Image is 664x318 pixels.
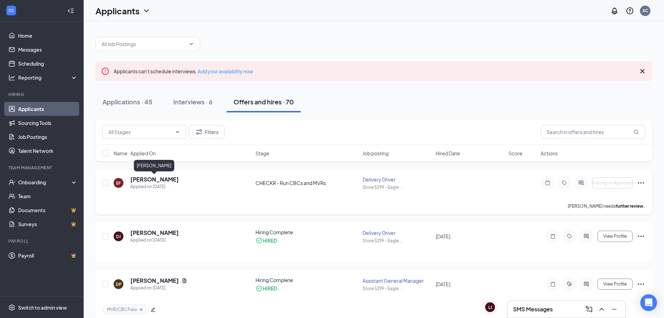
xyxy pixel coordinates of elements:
span: MVR/CBC Pass [107,306,137,312]
button: ChevronUp [596,304,607,315]
div: Offers and hires · 70 [234,97,294,106]
div: Interviews · 6 [173,97,213,106]
svg: ChevronDown [189,41,194,47]
input: All Job Postings [101,40,186,48]
svg: CheckmarkCircle [255,285,262,292]
p: [PERSON_NAME] needs [568,203,645,209]
a: Scheduling [18,57,78,71]
span: [DATE] [436,281,450,287]
span: Hired Date [436,150,460,157]
div: Hiring Complete [255,276,359,283]
svg: Notifications [610,7,619,15]
div: CHECKR - Run CBCs and MVRs [255,179,359,186]
svg: ActiveChat [582,234,590,239]
h5: [PERSON_NAME] [130,176,179,183]
a: Messages [18,43,78,57]
span: Actions [541,150,558,157]
div: Onboarding [18,179,72,186]
span: Job posting [362,150,389,157]
svg: Document [182,278,187,283]
div: [PERSON_NAME] [134,160,174,171]
span: View Profile [603,282,627,287]
h5: [PERSON_NAME] [130,277,179,284]
svg: Cross [138,307,144,312]
button: View Profile [597,231,633,242]
a: PayrollCrown [18,249,78,262]
svg: Minimize [610,305,618,313]
svg: CheckmarkCircle [255,237,262,244]
svg: UserCheck [8,179,15,186]
b: further review. [616,204,645,209]
div: EF [116,180,121,186]
a: Job Postings [18,130,78,144]
div: Team Management [8,165,76,171]
svg: Note [543,180,552,186]
button: Filter Filters [189,125,224,139]
div: HIRED [263,237,277,244]
div: Switch to admin view [18,304,67,311]
span: Waiting on Applicant [592,180,633,185]
a: DocumentsCrown [18,203,78,217]
button: ComposeMessage [583,304,595,315]
svg: Analysis [8,74,15,81]
svg: Ellipses [637,179,645,187]
div: Applications · 45 [102,97,152,106]
svg: Cross [638,67,647,75]
svg: ChevronUp [597,305,606,313]
input: All Stages [108,128,172,136]
svg: Filter [195,128,203,136]
h5: [PERSON_NAME] [130,229,179,237]
a: Home [18,29,78,43]
svg: Collapse [67,7,74,14]
input: Search in offers and hires [541,125,645,139]
span: Score [509,150,522,157]
svg: ActiveChat [582,281,590,287]
div: HIRED [263,285,277,292]
svg: WorkstreamLogo [8,7,15,14]
span: [DATE] [436,233,450,239]
div: Store 5299 - Eagle ... [362,286,431,291]
a: Talent Network [18,144,78,158]
svg: ActiveTag [565,281,574,287]
svg: Note [549,234,557,239]
button: Minimize [609,304,620,315]
svg: Error [101,67,109,75]
button: View Profile [597,279,633,290]
div: Store 5299 - Eagle ... [362,238,431,244]
div: Open Intercom Messenger [640,294,657,311]
span: edit [151,307,155,312]
div: LJ [488,304,492,310]
div: Store 5299 - Eagle ... [362,184,431,190]
div: Payroll [8,238,76,244]
div: Hiring [8,91,76,97]
svg: ChevronDown [175,129,180,135]
div: Delivery Driver [362,229,431,236]
svg: Ellipses [637,232,645,241]
svg: ActiveChat [577,180,585,186]
div: AC [642,8,648,14]
h1: Applicants [96,5,139,17]
div: Applied on [DATE] [130,237,179,244]
div: Hiring Complete [255,229,359,236]
div: Applied on [DATE] [130,183,179,190]
span: Name · Applied On [114,150,156,157]
div: Assistant General Manager [362,277,431,284]
svg: ChevronDown [142,7,151,15]
a: Applicants [18,102,78,116]
svg: ComposeMessage [585,305,593,313]
svg: Note [549,281,557,287]
span: Stage [255,150,269,157]
a: Sourcing Tools [18,116,78,130]
span: Applicants can't schedule interviews. [114,68,253,74]
div: Applied on [DATE] [130,284,187,291]
svg: MagnifyingGlass [633,129,639,135]
svg: Settings [8,304,15,311]
h3: SMS Messages [513,305,553,313]
div: Reporting [18,74,78,81]
a: SurveysCrown [18,217,78,231]
div: DP [116,281,122,287]
svg: QuestionInfo [626,7,634,15]
a: Add your availability now [198,68,253,74]
div: Delivery Driver [362,176,431,183]
svg: Tag [565,234,574,239]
